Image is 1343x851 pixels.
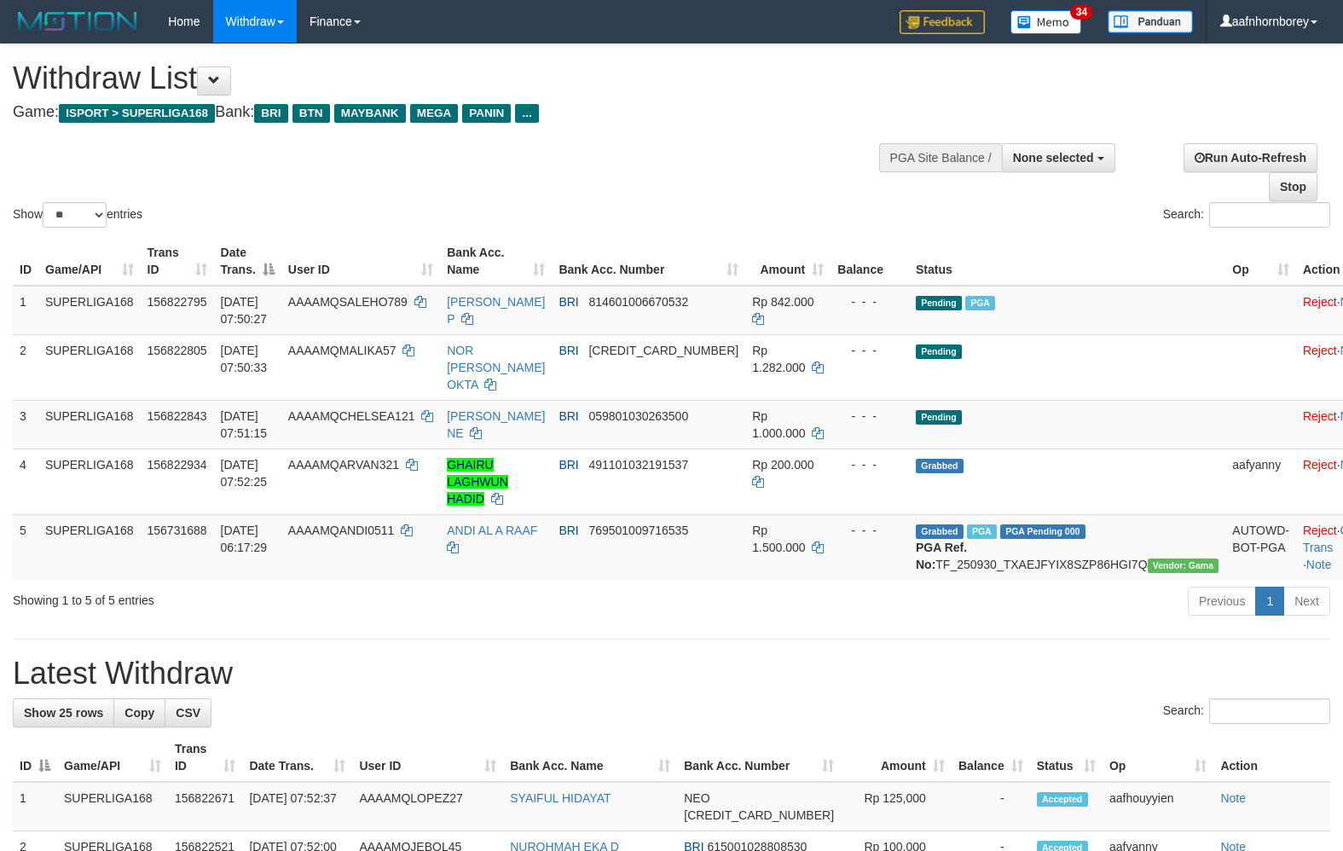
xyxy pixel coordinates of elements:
th: Balance: activate to sort column ascending [952,733,1030,782]
td: AAAAMQLOPEZ27 [352,782,503,831]
img: panduan.png [1108,10,1193,33]
span: Copy 491101032191537 to clipboard [588,458,688,472]
th: Game/API: activate to sort column ascending [57,733,168,782]
a: Stop [1269,172,1317,201]
span: BRI [559,458,578,472]
img: MOTION_logo.png [13,9,142,34]
td: [DATE] 07:52:37 [242,782,352,831]
td: SUPERLIGA168 [38,514,141,580]
th: Trans ID: activate to sort column ascending [141,237,214,286]
td: SUPERLIGA168 [38,449,141,514]
th: Date Trans.: activate to sort column ascending [242,733,352,782]
a: ANDI AL A RAAF [447,524,537,537]
td: SUPERLIGA168 [57,782,168,831]
span: BTN [292,104,330,123]
h1: Latest Withdraw [13,657,1330,691]
a: SYAIFUL HIDAYAT [510,791,611,805]
span: AAAAMQCHELSEA121 [288,409,415,423]
th: Bank Acc. Name: activate to sort column ascending [440,237,552,286]
td: SUPERLIGA168 [38,400,141,449]
span: 34 [1070,4,1093,20]
span: BRI [559,524,578,537]
span: None selected [1013,151,1094,165]
a: Run Auto-Refresh [1184,143,1317,172]
th: Amount: activate to sort column ascending [841,733,952,782]
span: PGA Pending [1000,524,1085,539]
a: CSV [165,698,211,727]
th: Op: activate to sort column ascending [1103,733,1213,782]
span: Vendor URL: https://trx31.1velocity.biz [1148,559,1219,573]
span: AAAAMQANDI0511 [288,524,395,537]
td: 156822671 [168,782,242,831]
a: GHAIRU LAGHWUN HADID [447,458,508,506]
span: 156822843 [148,409,207,423]
th: ID [13,237,38,286]
span: [DATE] 06:17:29 [221,524,268,554]
span: Marked by aafromsomean [965,296,995,310]
span: MAYBANK [334,104,406,123]
a: NOR [PERSON_NAME] OKTA [447,344,545,391]
span: NEO [684,791,709,805]
div: Showing 1 to 5 of 5 entries [13,585,547,609]
span: 156822805 [148,344,207,357]
div: - - - [837,293,902,310]
span: AAAAMQARVAN321 [288,458,399,472]
span: ... [515,104,538,123]
td: 1 [13,286,38,335]
div: - - - [837,522,902,539]
span: Copy 602001004818506 to clipboard [588,344,738,357]
span: Marked by aafromsomean [967,524,997,539]
a: Reject [1303,344,1337,357]
span: Rp 1.000.000 [752,409,805,440]
span: Accepted [1037,792,1088,807]
a: Copy [113,698,165,727]
label: Search: [1163,698,1330,724]
th: User ID: activate to sort column ascending [352,733,503,782]
h4: Game: Bank: [13,104,878,121]
th: Game/API: activate to sort column ascending [38,237,141,286]
span: [DATE] 07:51:15 [221,409,268,440]
span: Show 25 rows [24,706,103,720]
th: Status [909,237,1225,286]
span: PANIN [462,104,511,123]
a: [PERSON_NAME] P [447,295,545,326]
select: Showentries [43,202,107,228]
td: 1 [13,782,57,831]
h1: Withdraw List [13,61,878,96]
a: Reject [1303,409,1337,423]
a: 1 [1255,587,1284,616]
input: Search: [1209,202,1330,228]
label: Search: [1163,202,1330,228]
span: Pending [916,344,962,359]
td: aafyanny [1225,449,1296,514]
td: TF_250930_TXAEJFYIX8SZP86HGI7Q [909,514,1225,580]
td: SUPERLIGA168 [38,334,141,400]
span: Rp 1.500.000 [752,524,805,554]
td: aafhouyyien [1103,782,1213,831]
a: Note [1220,791,1246,805]
td: 2 [13,334,38,400]
span: Copy 5859459223534313 to clipboard [684,808,834,822]
span: Pending [916,410,962,425]
span: Pending [916,296,962,310]
th: ID: activate to sort column descending [13,733,57,782]
td: 4 [13,449,38,514]
a: Previous [1188,587,1256,616]
span: Copy 769501009716535 to clipboard [588,524,688,537]
img: Button%20Memo.svg [1010,10,1082,34]
td: 3 [13,400,38,449]
td: 5 [13,514,38,580]
th: Op: activate to sort column ascending [1225,237,1296,286]
input: Search: [1209,698,1330,724]
th: Balance [831,237,909,286]
span: Rp 200.000 [752,458,813,472]
span: [DATE] 07:50:27 [221,295,268,326]
td: Rp 125,000 [841,782,952,831]
div: PGA Site Balance / [879,143,1002,172]
span: CSV [176,706,200,720]
span: MEGA [410,104,459,123]
span: 156731688 [148,524,207,537]
span: Grabbed [916,459,964,473]
span: [DATE] 07:50:33 [221,344,268,374]
span: Copy 814601006670532 to clipboard [588,295,688,309]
